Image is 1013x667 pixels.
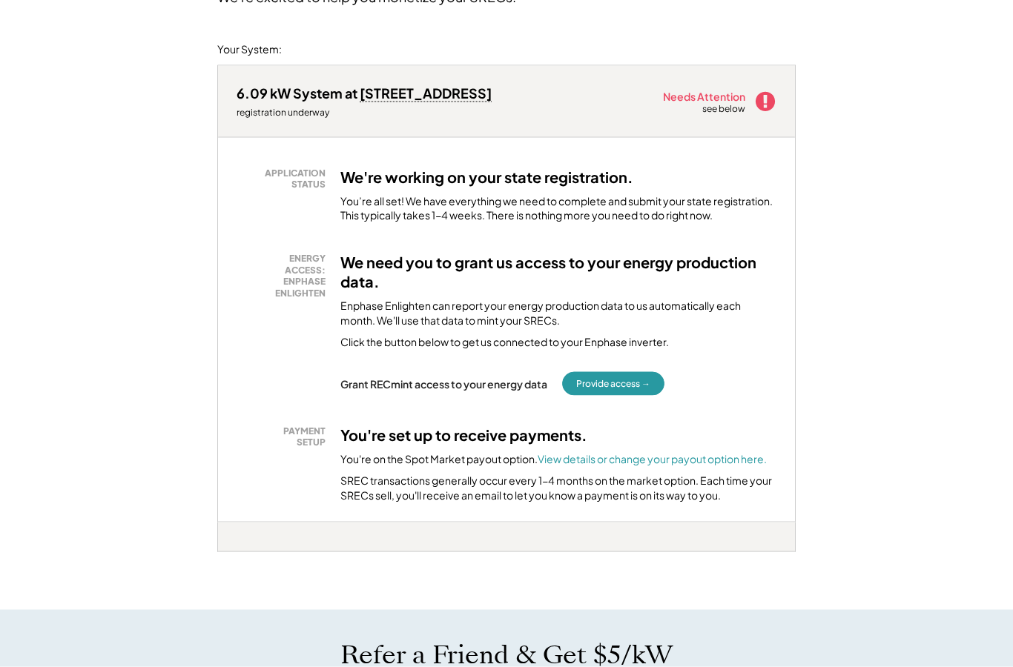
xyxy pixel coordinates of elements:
div: Needs Attention [663,91,747,102]
div: You’re all set! We have everything we need to complete and submit your state registration. This t... [340,194,776,223]
div: cayd20is - VA Distributed [217,552,269,558]
div: Click the button below to get us connected to your Enphase inverter. [340,335,669,350]
div: Enphase Enlighten can report your energy production data to us automatically each month. We'll us... [340,299,776,328]
div: Grant RECmint access to your energy data [340,377,547,391]
div: APPLICATION STATUS [244,167,326,190]
h3: We need you to grant us access to your energy production data. [340,253,776,291]
a: View details or change your payout option here. [538,452,767,465]
div: SREC transactions generally occur every 1-4 months on the market option. Each time your SRECs sel... [340,474,776,502]
div: see below [702,103,747,116]
div: ENERGY ACCESS: ENPHASE ENLIGHTEN [244,253,326,299]
div: PAYMENT SETUP [244,425,326,448]
button: Provide access → [562,372,664,396]
h3: You're set up to receive payments. [340,425,587,445]
h3: We're working on your state registration. [340,167,633,187]
div: Your System: [217,42,282,57]
div: You're on the Spot Market payout option. [340,452,767,467]
div: registration underway [237,107,492,119]
div: 6.09 kW System at [237,84,492,102]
